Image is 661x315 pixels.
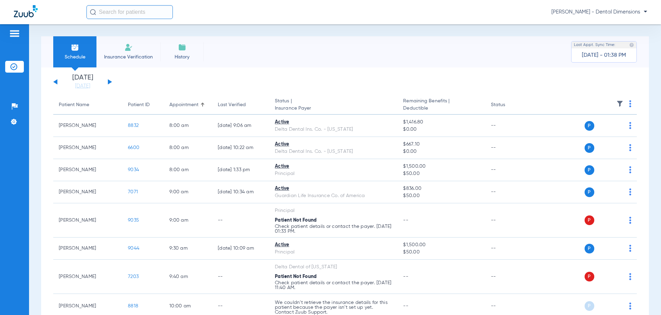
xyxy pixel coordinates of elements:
[614,303,621,309] img: x.svg
[403,241,480,249] span: $1,500.00
[124,43,133,52] img: Manual Insurance Verification
[275,163,392,170] div: Active
[585,143,594,153] span: P
[128,101,158,109] div: Patient ID
[212,159,269,181] td: [DATE] 1:33 PM
[128,167,139,172] span: 9034
[485,137,532,159] td: --
[585,215,594,225] span: P
[485,95,532,115] th: Status
[629,166,631,173] img: group-dot-blue.svg
[275,105,392,112] span: Insurance Payer
[164,137,212,159] td: 8:00 AM
[629,43,634,47] img: last sync help info
[53,181,122,203] td: [PERSON_NAME]
[629,217,631,224] img: group-dot-blue.svg
[403,119,480,126] span: $1,416.80
[128,274,139,279] span: 7203
[485,238,532,260] td: --
[53,137,122,159] td: [PERSON_NAME]
[614,122,621,129] img: x.svg
[629,245,631,252] img: group-dot-blue.svg
[403,105,480,112] span: Deductible
[626,282,661,315] iframe: Chat Widget
[164,203,212,238] td: 9:00 AM
[585,121,594,131] span: P
[551,9,647,16] span: [PERSON_NAME] - Dental Dimensions
[212,115,269,137] td: [DATE] 9:06 AM
[275,280,392,290] p: Check patient details or contact the payer. [DATE] 11:40 AM.
[275,263,392,271] div: Delta Dental of [US_STATE]
[212,203,269,238] td: --
[58,54,91,61] span: Schedule
[485,181,532,203] td: --
[403,274,408,279] span: --
[212,238,269,260] td: [DATE] 10:09 AM
[275,170,392,177] div: Principal
[62,74,103,90] li: [DATE]
[164,238,212,260] td: 9:30 AM
[403,141,480,148] span: $667.10
[128,246,139,251] span: 9044
[614,273,621,280] img: x.svg
[403,148,480,155] span: $0.00
[616,100,623,107] img: filter.svg
[585,301,594,311] span: P
[164,159,212,181] td: 8:00 AM
[403,192,480,200] span: $50.00
[629,273,631,280] img: group-dot-blue.svg
[614,166,621,173] img: x.svg
[14,5,38,17] img: Zuub Logo
[629,144,631,151] img: group-dot-blue.svg
[166,54,198,61] span: History
[53,238,122,260] td: [PERSON_NAME]
[212,137,269,159] td: [DATE] 10:22 AM
[128,145,139,150] span: 6600
[169,101,207,109] div: Appointment
[485,159,532,181] td: --
[86,5,173,19] input: Search for patients
[90,9,96,15] img: Search Icon
[53,260,122,294] td: [PERSON_NAME]
[269,95,398,115] th: Status |
[212,260,269,294] td: --
[164,260,212,294] td: 9:40 AM
[53,115,122,137] td: [PERSON_NAME]
[128,304,138,308] span: 8818
[59,101,117,109] div: Patient Name
[169,101,198,109] div: Appointment
[485,115,532,137] td: --
[128,123,139,128] span: 8832
[128,218,139,223] span: 9035
[403,249,480,256] span: $50.00
[275,192,392,200] div: Guardian Life Insurance Co. of America
[53,159,122,181] td: [PERSON_NAME]
[218,101,246,109] div: Last Verified
[178,43,186,52] img: History
[585,244,594,253] span: P
[629,122,631,129] img: group-dot-blue.svg
[275,224,392,234] p: Check patient details or contact the payer. [DATE] 01:33 PM.
[629,188,631,195] img: group-dot-blue.svg
[59,101,89,109] div: Patient Name
[585,187,594,197] span: P
[403,126,480,133] span: $0.00
[275,141,392,148] div: Active
[582,52,626,59] span: [DATE] - 01:38 PM
[53,203,122,238] td: [PERSON_NAME]
[128,189,138,194] span: 7071
[275,185,392,192] div: Active
[403,170,480,177] span: $50.00
[574,41,615,48] span: Last Appt. Sync Time:
[71,43,79,52] img: Schedule
[403,185,480,192] span: $836.00
[398,95,485,115] th: Remaining Benefits |
[275,148,392,155] div: Delta Dental Ins. Co. - [US_STATE]
[275,241,392,249] div: Active
[614,188,621,195] img: x.svg
[275,218,317,223] span: Patient Not Found
[275,119,392,126] div: Active
[102,54,155,61] span: Insurance Verification
[275,207,392,214] div: Principal
[275,274,317,279] span: Patient Not Found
